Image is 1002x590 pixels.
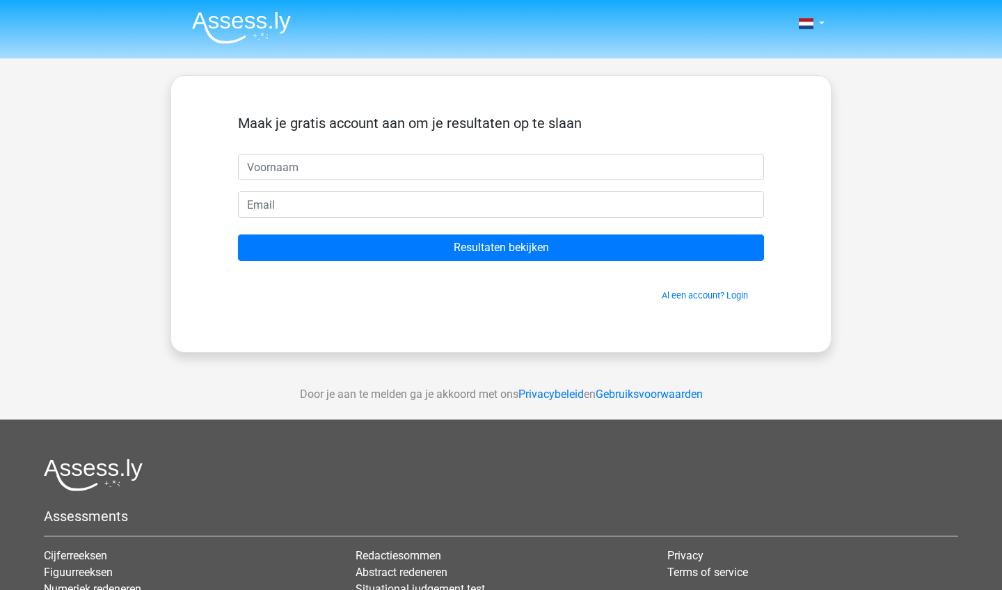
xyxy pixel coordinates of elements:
[238,154,764,180] input: Voornaam
[44,549,107,562] a: Cijferreeksen
[44,459,143,491] img: Assessly logo
[356,549,441,562] a: Redactiesommen
[596,388,703,401] a: Gebruiksvoorwaarden
[238,115,764,131] h5: Maak je gratis account aan om je resultaten op te slaan
[667,549,703,562] a: Privacy
[667,566,748,579] a: Terms of service
[44,566,113,579] a: Figuurreeksen
[356,566,447,579] a: Abstract redeneren
[662,290,748,301] a: Al een account? Login
[44,508,958,525] h5: Assessments
[192,11,291,44] img: Assessly
[238,191,764,218] input: Email
[238,234,764,261] input: Resultaten bekijken
[518,388,584,401] a: Privacybeleid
